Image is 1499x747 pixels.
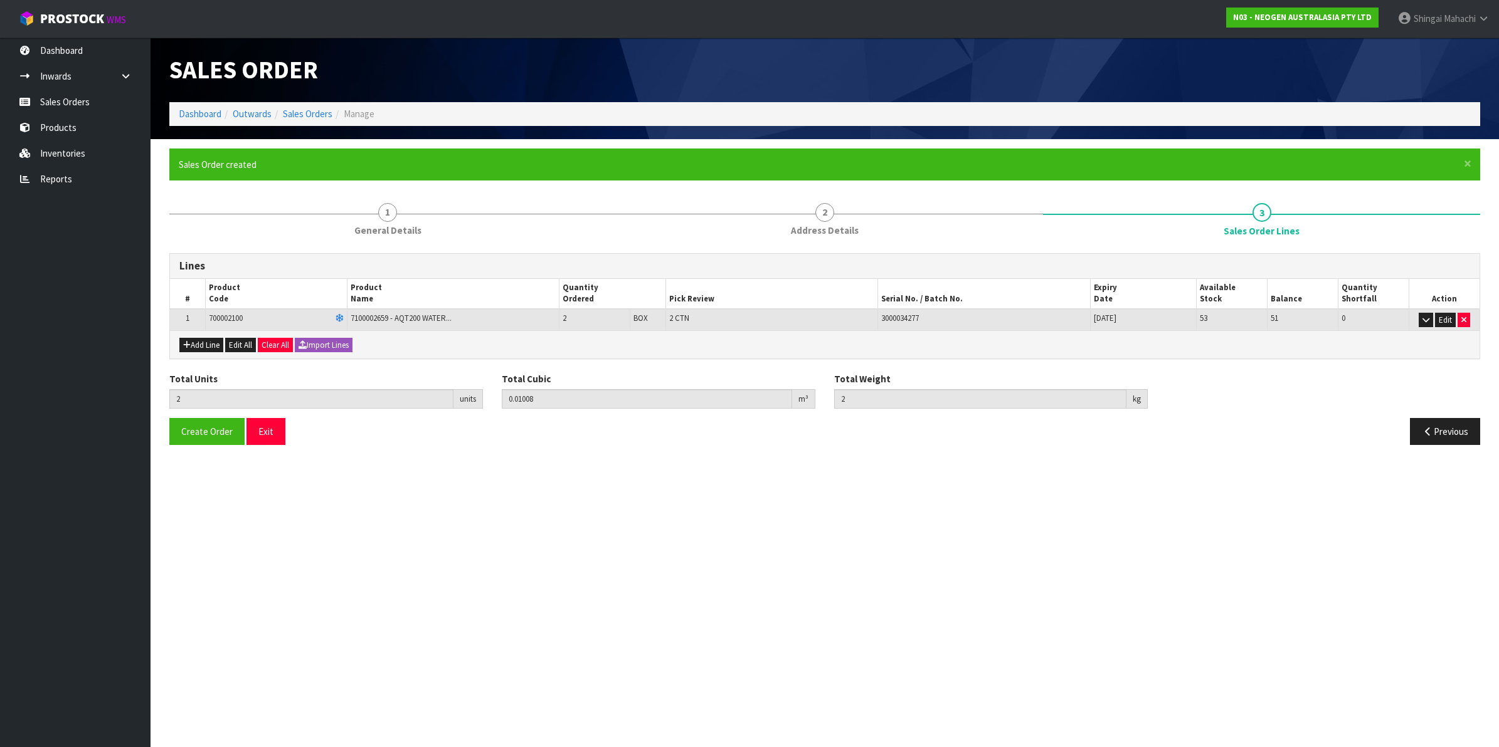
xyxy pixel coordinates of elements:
[791,224,859,237] span: Address Details
[881,313,919,323] span: 3000034277
[1126,389,1148,409] div: kg
[1444,13,1476,24] span: Mahachi
[633,313,648,323] span: BOX
[344,108,374,120] span: Manage
[347,279,559,309] th: Product Name
[283,108,332,120] a: Sales Orders
[169,418,245,445] button: Create Order
[1267,279,1338,309] th: Balance
[209,313,243,323] span: 700002100
[878,279,1091,309] th: Serial No. / Batch No.
[186,313,189,323] span: 1
[1224,224,1300,238] span: Sales Order Lines
[351,313,452,323] span: 7100002659 - AQT200 WATER...
[1253,203,1271,222] span: 3
[179,108,221,120] a: Dashboard
[179,338,223,353] button: Add Line
[1410,418,1480,445] button: Previous
[1342,313,1345,323] span: 0
[246,418,285,445] button: Exit
[1197,279,1268,309] th: Available Stock
[169,244,1480,455] span: Sales Order Lines
[502,389,792,409] input: Total Cubic
[665,279,878,309] th: Pick Review
[669,313,689,323] span: 2 CTN
[179,159,257,170] span: Sales Order created
[170,279,205,309] th: #
[169,54,318,85] span: Sales Order
[1414,13,1442,24] span: Shingai
[205,279,347,309] th: Product Code
[502,372,551,385] label: Total Cubic
[169,389,453,409] input: Total Units
[295,338,352,353] button: Import Lines
[1271,313,1278,323] span: 51
[336,315,344,323] i: Frozen Goods
[834,372,891,385] label: Total Weight
[1435,313,1456,328] button: Edit
[181,426,233,437] span: Create Order
[1090,279,1196,309] th: Expiry Date
[225,338,256,353] button: Edit All
[1464,155,1471,172] span: ×
[258,338,293,353] button: Clear All
[563,313,566,323] span: 2
[453,389,483,409] div: units
[40,11,104,27] span: ProStock
[354,224,421,237] span: General Details
[1094,313,1116,323] span: [DATE]
[559,279,665,309] th: Quantity Ordered
[107,14,126,26] small: WMS
[378,203,397,222] span: 1
[169,372,218,385] label: Total Units
[233,108,272,120] a: Outwards
[1409,279,1480,309] th: Action
[834,389,1126,409] input: Total Weight
[19,11,34,26] img: cube-alt.png
[792,389,815,409] div: m³
[179,260,1470,272] h3: Lines
[1200,313,1207,323] span: 53
[1233,12,1372,23] strong: N03 - NEOGEN AUSTRALASIA PTY LTD
[815,203,834,222] span: 2
[1338,279,1409,309] th: Quantity Shortfall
